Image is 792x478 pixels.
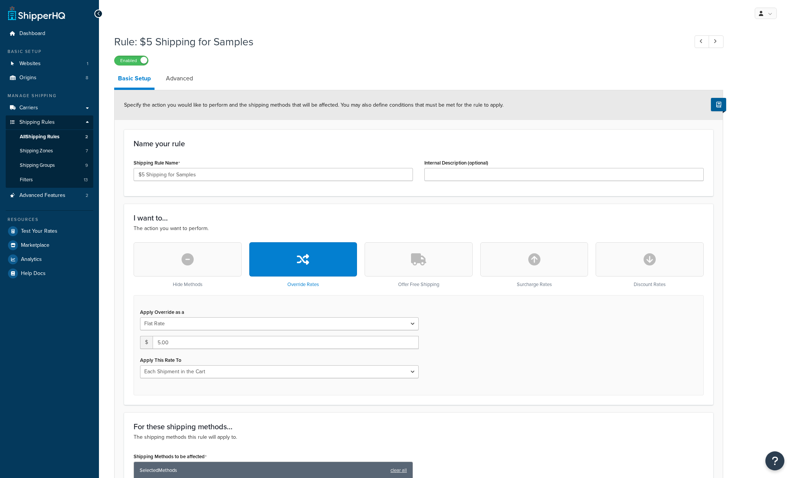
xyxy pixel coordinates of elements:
[6,48,93,55] div: Basic Setup
[134,454,207,460] label: Shipping Methods to be affected
[480,242,588,288] div: Surcharge Rates
[134,433,704,441] p: The shipping methods this rule will apply to.
[709,35,723,48] a: Next Record
[711,98,726,111] button: Show Help Docs
[596,242,704,288] div: Discount Rates
[6,71,93,85] li: Origins
[6,57,93,71] a: Websites1
[6,71,93,85] a: Origins8
[21,242,49,249] span: Marketplace
[140,309,184,315] label: Apply Override as a
[20,148,53,154] span: Shipping Zones
[6,115,93,188] li: Shipping Rules
[424,160,488,166] label: Internal Description (optional)
[21,270,46,277] span: Help Docs
[86,75,88,81] span: 8
[115,56,148,65] label: Enabled
[6,144,93,158] li: Shipping Zones
[134,422,704,431] h3: For these shipping methods...
[695,35,709,48] a: Previous Record
[19,30,45,37] span: Dashboard
[6,93,93,99] div: Manage Shipping
[21,228,57,235] span: Test Your Rates
[249,242,357,288] div: Override Rates
[134,139,704,148] h3: Name your rule
[6,189,93,203] a: Advanced Features2
[84,177,88,183] span: 13
[390,465,407,476] a: clear all
[6,57,93,71] li: Websites
[6,158,93,173] li: Shipping Groups
[19,105,38,111] span: Carriers
[6,224,93,238] a: Test Your Rates
[134,160,180,166] label: Shipping Rule Name
[162,69,197,88] a: Advanced
[6,173,93,187] a: Filters13
[6,216,93,223] div: Resources
[140,357,181,363] label: Apply This Rate To
[134,224,704,233] p: The action you want to perform.
[6,173,93,187] li: Filters
[85,134,88,140] span: 2
[140,465,387,476] span: Selected Methods
[19,61,41,67] span: Websites
[21,256,42,263] span: Analytics
[87,61,88,67] span: 1
[6,101,93,115] a: Carriers
[85,162,88,169] span: 9
[6,158,93,173] a: Shipping Groups9
[6,130,93,144] a: AllShipping Rules2
[20,162,55,169] span: Shipping Groups
[140,336,153,349] span: $
[114,69,155,90] a: Basic Setup
[6,115,93,129] a: Shipping Rules
[20,177,33,183] span: Filters
[6,27,93,41] a: Dashboard
[6,189,93,203] li: Advanced Features
[134,214,704,222] h3: I want to...
[6,144,93,158] a: Shipping Zones7
[20,134,59,140] span: All Shipping Rules
[114,34,680,49] h1: Rule: $5 Shipping for Samples
[19,75,37,81] span: Origins
[86,148,88,154] span: 7
[19,119,55,126] span: Shipping Rules
[134,242,242,288] div: Hide Methods
[765,451,784,470] button: Open Resource Center
[365,242,473,288] div: Offer Free Shipping
[124,101,504,109] span: Specify the action you would like to perform and the shipping methods that will be affected. You ...
[6,253,93,266] a: Analytics
[19,192,65,199] span: Advanced Features
[6,238,93,252] a: Marketplace
[6,267,93,280] a: Help Docs
[86,192,88,199] span: 2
